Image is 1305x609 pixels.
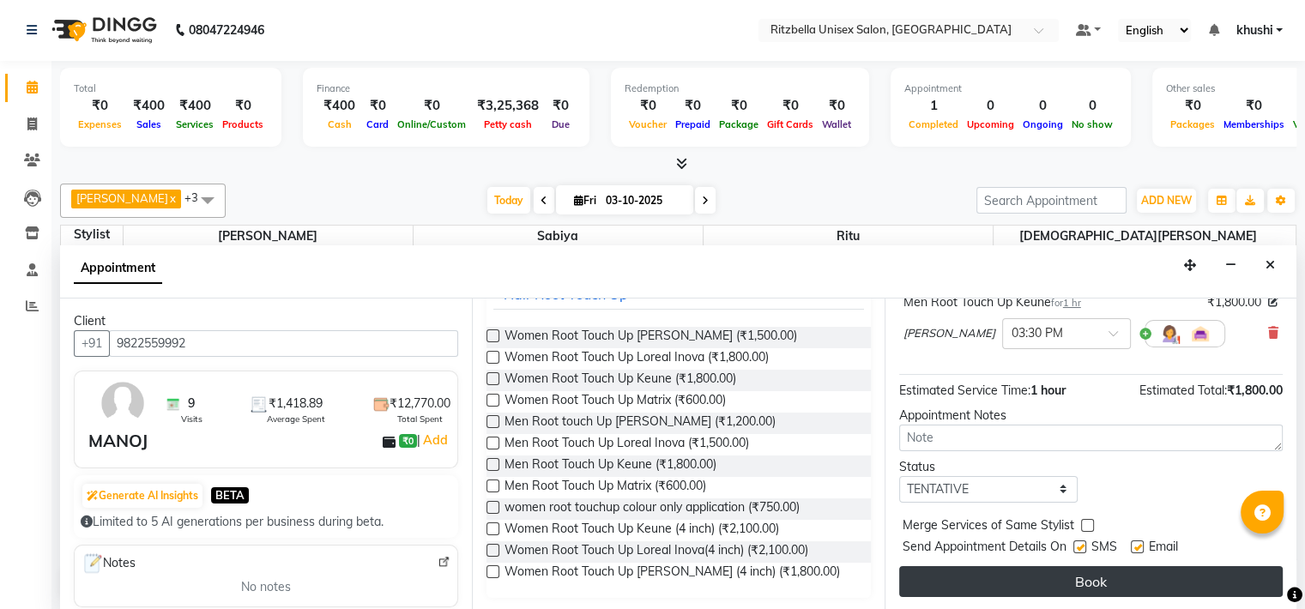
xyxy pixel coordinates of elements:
[1258,252,1283,279] button: Close
[211,487,249,503] span: BETA
[420,430,450,450] a: Add
[899,383,1030,398] span: Estimated Service Time:
[546,96,576,116] div: ₹0
[899,407,1283,425] div: Appointment Notes
[994,226,1284,247] span: [DEMOGRAPHIC_DATA][PERSON_NAME]
[818,118,855,130] span: Wallet
[61,226,123,244] div: Stylist
[504,391,726,413] span: Women Root Touch Up Matrix (₹600.00)
[189,6,264,54] b: 08047224946
[504,477,706,498] span: Men Root Touch Up Matrix (₹600.00)
[904,118,963,130] span: Completed
[317,96,362,116] div: ₹400
[1236,21,1272,39] span: khushi
[1018,118,1067,130] span: Ongoing
[399,434,417,448] span: ₹0
[504,434,749,455] span: Men Root Touch Up Loreal Inova (₹1,500.00)
[487,187,530,214] span: Today
[393,96,470,116] div: ₹0
[267,413,325,425] span: Average Spent
[715,96,763,116] div: ₹0
[132,118,166,130] span: Sales
[504,455,716,477] span: Men Root Touch Up Keune (₹1,800.00)
[269,395,323,413] span: ₹1,418.89
[218,118,268,130] span: Products
[1227,383,1283,398] span: ₹1,800.00
[504,498,800,520] span: women root touchup colour only application (₹750.00)
[1219,96,1289,116] div: ₹0
[1067,96,1117,116] div: 0
[124,226,413,247] span: [PERSON_NAME]
[899,566,1283,597] button: Book
[818,96,855,116] div: ₹0
[1139,383,1227,398] span: Estimated Total:
[1166,118,1219,130] span: Packages
[504,327,797,348] span: Women Root Touch Up [PERSON_NAME] (₹1,500.00)
[1141,194,1192,207] span: ADD NEW
[671,96,715,116] div: ₹0
[362,118,393,130] span: Card
[504,370,736,391] span: Women Root Touch Up Keune (₹1,800.00)
[1030,383,1066,398] span: 1 hour
[570,194,601,207] span: Fri
[393,118,470,130] span: Online/Custom
[1067,118,1117,130] span: No show
[903,538,1066,559] span: Send Appointment Details On
[414,226,703,247] span: Sabiya
[715,118,763,130] span: Package
[625,81,855,96] div: Redemption
[963,96,1018,116] div: 0
[504,348,769,370] span: Women Root Touch Up Loreal Inova (₹1,800.00)
[74,118,126,130] span: Expenses
[1207,293,1261,311] span: ₹1,800.00
[903,293,1081,311] div: Men Root Touch Up Keune
[1137,189,1196,213] button: ADD NEW
[1051,297,1081,309] small: for
[625,96,671,116] div: ₹0
[1091,538,1117,559] span: SMS
[1063,297,1081,309] span: 1 hr
[76,191,168,205] span: [PERSON_NAME]
[317,81,576,96] div: Finance
[763,118,818,130] span: Gift Cards
[74,81,268,96] div: Total
[1190,323,1211,344] img: Interior.png
[323,118,356,130] span: Cash
[904,81,1117,96] div: Appointment
[671,118,715,130] span: Prepaid
[74,312,458,330] div: Client
[417,430,450,450] span: |
[74,253,162,284] span: Appointment
[126,96,172,116] div: ₹400
[625,118,671,130] span: Voucher
[904,96,963,116] div: 1
[362,96,393,116] div: ₹0
[1149,538,1178,559] span: Email
[504,520,779,541] span: Women Root Touch Up Keune (4 inch) (₹2,100.00)
[397,413,443,425] span: Total Spent
[390,395,450,413] span: ₹12,770.00
[1166,96,1219,116] div: ₹0
[98,378,148,428] img: avatar
[963,118,1018,130] span: Upcoming
[1219,118,1289,130] span: Memberships
[184,190,211,204] span: +3
[899,458,1078,476] div: Status
[218,96,268,116] div: ₹0
[88,428,148,454] div: MANOJ
[1268,297,1278,307] i: Edit price
[172,96,218,116] div: ₹400
[82,552,136,575] span: Notes
[109,330,458,357] input: Search by Name/Mobile/Email/Code
[547,118,574,130] span: Due
[504,541,808,563] span: Women Root Touch Up Loreal Inova(4 inch) (₹2,100.00)
[82,484,202,508] button: Generate AI Insights
[74,96,126,116] div: ₹0
[1018,96,1067,116] div: 0
[181,413,202,425] span: Visits
[470,96,546,116] div: ₹3,25,368
[601,188,686,214] input: 2025-10-03
[44,6,161,54] img: logo
[763,96,818,116] div: ₹0
[976,187,1127,214] input: Search Appointment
